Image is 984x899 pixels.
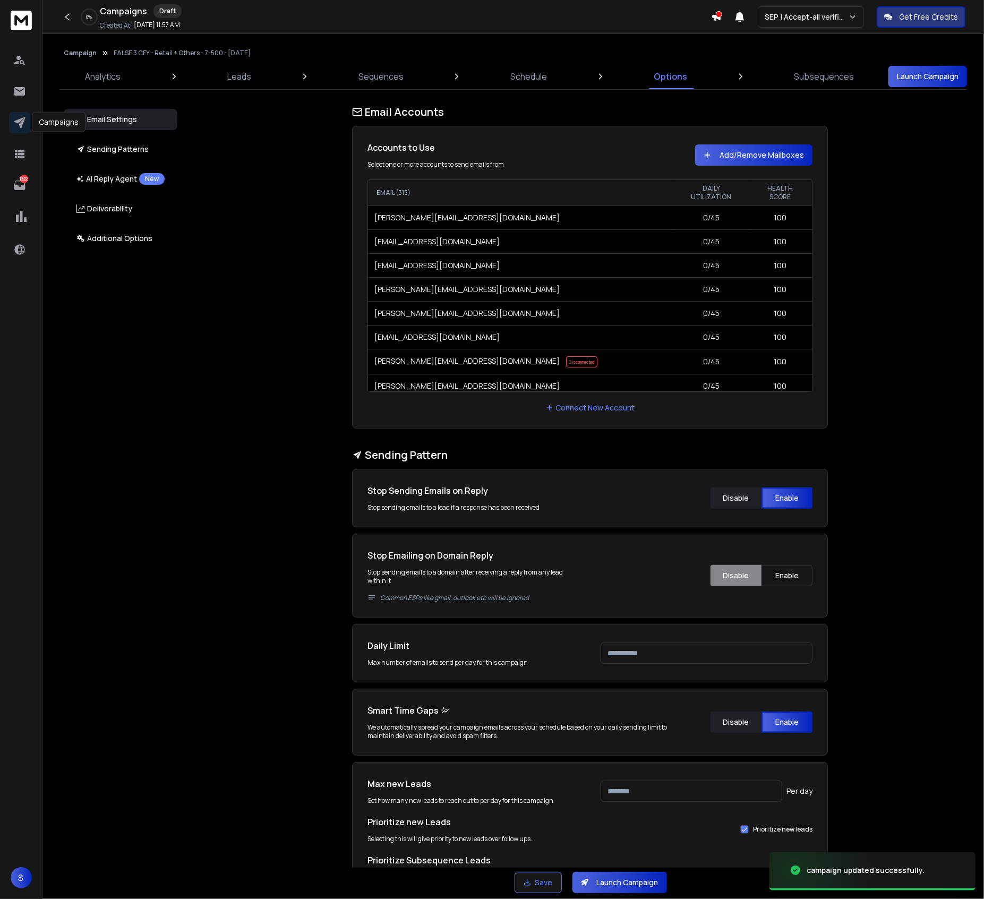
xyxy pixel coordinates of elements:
div: campaign updated successfully. [807,865,925,876]
p: Created At: [100,21,132,30]
p: Analytics [85,70,121,83]
p: 1322 [20,175,28,183]
div: Campaigns [32,112,85,132]
a: Options [647,64,694,89]
a: Leads [221,64,258,89]
a: Analytics [79,64,127,89]
button: Campaign [64,49,97,57]
div: Draft [153,4,182,18]
p: Options [654,70,687,83]
button: Email Settings [64,109,177,130]
a: Sequences [352,64,410,89]
p: 0 % [87,14,92,20]
button: S [11,867,32,888]
p: Schedule [510,70,547,83]
p: Sequences [358,70,404,83]
a: Schedule [504,64,553,89]
a: 1322 [9,175,30,196]
a: Subsequences [788,64,861,89]
p: SEP | Accept-all verifications [765,12,849,22]
h1: Email Accounts [352,105,828,119]
p: [DATE] 11:57 AM [134,21,180,29]
p: Subsequences [794,70,854,83]
p: Leads [228,70,252,83]
button: Get Free Credits [877,6,965,28]
p: Get Free Credits [899,12,958,22]
button: Launch Campaign [888,66,967,87]
p: Email Settings [76,114,137,125]
p: FALSE 3 CFY - Retail + Others - 7-500 - [DATE] [114,49,251,57]
h1: Campaigns [100,5,147,18]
